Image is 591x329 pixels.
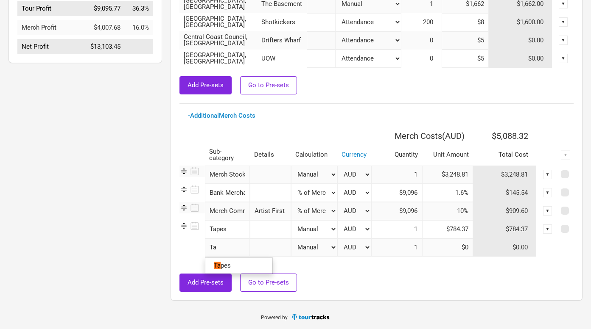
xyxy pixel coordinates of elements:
[261,50,307,68] td: UOW
[250,144,291,166] th: Details
[205,260,272,271] a: Tapes
[240,76,297,94] button: Go to Pre-sets
[179,167,188,176] img: Re-order
[205,238,250,257] div: Ta
[188,112,255,119] a: - Additional Merch Costs
[291,144,337,166] th: Calculation
[86,1,125,16] td: $9,095.77
[473,127,537,144] th: $5,088.32
[250,202,291,220] input: Artist First commission
[221,262,231,269] span: pes
[179,185,188,194] img: Re-order
[371,144,422,166] th: Quantity
[248,81,289,89] span: Go to Pre-sets
[442,13,489,31] input: per head
[543,206,552,216] div: ▼
[86,20,125,35] td: $4,007.68
[17,39,86,55] td: Net Profit
[559,54,568,63] div: ▼
[543,224,552,234] div: ▼
[342,151,367,158] a: Currency
[422,184,473,202] input: % merch income
[205,184,250,202] div: Bank Merchant Fees
[473,220,537,238] td: $784.37
[179,31,261,50] td: Central Coast Council, [GEOGRAPHIC_DATA]
[86,39,125,55] td: $13,103.45
[561,150,570,160] div: ▼
[179,221,188,230] img: Re-order
[17,20,86,35] td: Merch Profit
[473,144,537,166] th: Total Cost
[543,170,552,179] div: ▼
[248,279,289,286] span: Go to Pre-sets
[422,202,473,220] input: % merch income
[559,36,568,45] div: ▼
[473,166,537,184] td: $3,248.81
[442,50,489,68] input: per head
[261,315,288,321] span: Powered by
[125,39,153,55] td: Net Profit as % of Tour Income
[188,279,224,286] span: Add Pre-sets
[291,313,330,321] img: TourTracks
[430,36,442,44] span: 0
[179,50,261,68] td: [GEOGRAPHIC_DATA], [GEOGRAPHIC_DATA]
[543,188,552,197] div: ▼
[205,144,250,166] th: Sub-category
[489,31,552,50] td: $0.00
[179,203,188,212] img: Re-order
[559,17,568,27] div: ▼
[125,20,153,35] td: Merch Profit as % of Tour Income
[473,238,537,257] td: $0.00
[442,31,489,50] input: per head
[473,202,537,220] td: $909.60
[473,184,537,202] td: $145.54
[205,202,250,220] div: Merch Commissions
[240,274,297,292] button: Go to Pre-sets
[422,144,473,166] th: Unit Amount
[179,13,261,31] td: [GEOGRAPHIC_DATA], [GEOGRAPHIC_DATA]
[214,262,221,269] mark: Ta
[489,50,552,68] td: $0.00
[423,18,442,26] span: 200
[489,13,552,31] td: $1,600.00
[430,55,442,62] span: 0
[17,1,86,16] td: Tour Profit
[188,81,224,89] span: Add Pre-sets
[205,166,250,184] div: Merch Stock
[205,220,250,238] div: Tapes
[179,274,232,292] button: Add Pre-sets
[261,31,307,50] td: Drifters Wharf
[179,76,232,94] button: Add Pre-sets
[261,13,307,31] td: Shotkickers
[125,1,153,16] td: Tour Profit as % of Tour Income
[371,127,473,144] th: Merch Costs ( AUD )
